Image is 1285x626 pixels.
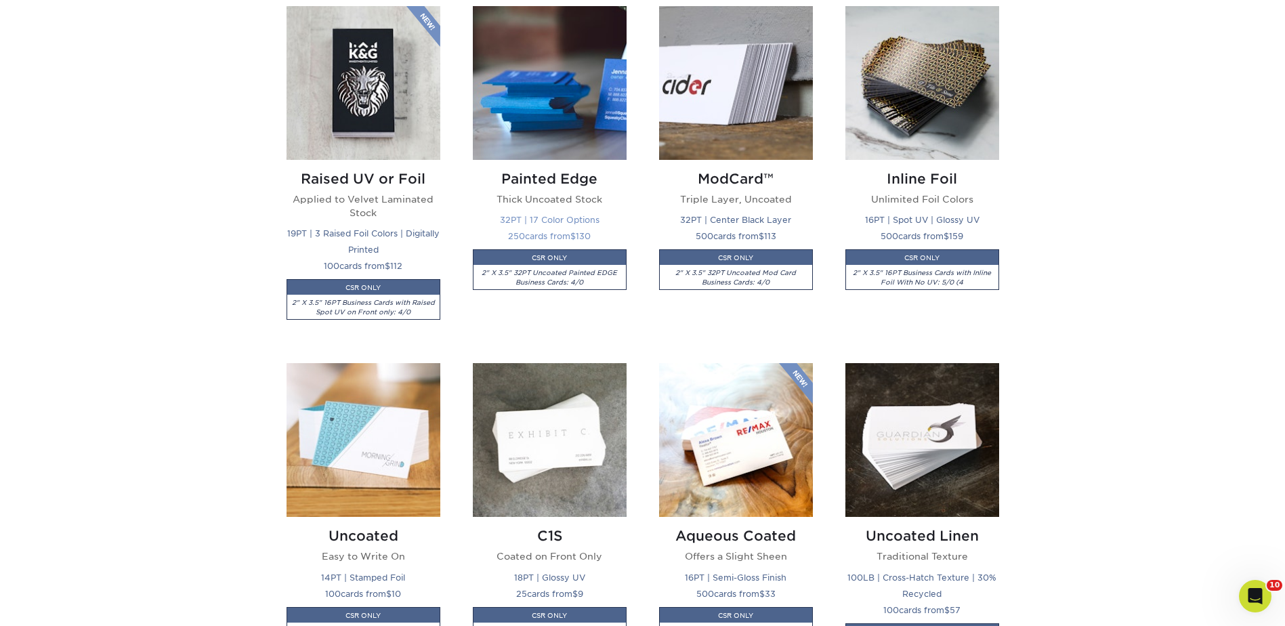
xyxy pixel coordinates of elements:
[659,171,813,187] h2: ModCard™
[659,192,813,206] p: Triple Layer, Uncoated
[659,549,813,563] p: Offers a Slight Sheen
[473,6,627,348] a: Painted Edge Business Cards Painted Edge Thick Uncoated Stock 32PT | 17 Color Options 250cards fr...
[3,585,115,621] iframe: Google Customer Reviews
[779,363,813,404] img: New Product
[847,572,996,599] small: 100LB | Cross-Hatch Texture | 30% Recycled
[845,6,999,348] a: Inline Foil Business Cards Inline Foil Unlimited Foil Colors 16PT | Spot UV | Glossy UV 500cards ...
[576,231,591,241] span: 130
[287,549,440,563] p: Easy to Write On
[287,228,440,255] small: 19PT | 3 Raised Foil Colors | Digitally Printed
[516,589,583,599] small: cards from
[532,254,567,262] small: CSR ONLY
[685,572,786,583] small: 16PT | Semi-Gloss Finish
[904,254,940,262] small: CSR ONLY
[759,589,765,599] span: $
[944,605,950,615] span: $
[321,572,405,583] small: 14PT | Stamped Foil
[345,284,381,291] small: CSR ONLY
[578,589,583,599] span: 9
[718,254,753,262] small: CSR ONLY
[287,6,440,348] a: Raised UV or Foil Business Cards Raised UV or Foil Applied to Velvet Laminated Stock 19PT | 3 Rai...
[287,363,440,517] img: Uncoated Business Cards
[473,192,627,206] p: Thick Uncoated Stock
[325,589,401,599] small: cards from
[324,261,339,271] span: 100
[949,231,963,241] span: 159
[845,171,999,187] h2: Inline Foil
[696,589,776,599] small: cards from
[473,6,627,160] img: Painted Edge Business Cards
[386,589,392,599] span: $
[883,605,961,615] small: cards from
[390,261,402,271] span: 112
[759,231,764,241] span: $
[482,269,617,286] i: 2" X 3.5" 32PT Uncoated Painted EDGE Business Cards: 4/0
[865,215,979,225] small: 16PT | Spot UV | Glossy UV
[944,231,949,241] span: $
[532,612,567,619] small: CSR ONLY
[659,363,813,517] img: Aqueous Coated Business Cards
[883,605,899,615] span: 100
[292,299,435,316] i: 2" X 3.5" 16PT Business Cards with Raised Spot UV on Front only: 4/0
[696,231,776,241] small: cards from
[845,549,999,563] p: Traditional Texture
[845,6,999,160] img: Inline Foil Business Cards
[572,589,578,599] span: $
[473,363,627,517] img: C1S Business Cards
[696,589,714,599] span: 500
[473,528,627,544] h2: C1S
[287,6,440,160] img: Raised UV or Foil Business Cards
[514,572,585,583] small: 18PT | Glossy UV
[718,612,753,619] small: CSR ONLY
[325,589,341,599] span: 100
[696,231,713,241] span: 500
[659,528,813,544] h2: Aqueous Coated
[570,231,576,241] span: $
[385,261,390,271] span: $
[845,363,999,517] img: Uncoated Linen Business Cards
[324,261,402,271] small: cards from
[287,192,440,220] p: Applied to Velvet Laminated Stock
[473,549,627,563] p: Coated on Front Only
[659,6,813,348] a: ModCard™ Business Cards ModCard™ Triple Layer, Uncoated 32PT | Center Black Layer 500cards from$1...
[845,528,999,544] h2: Uncoated Linen
[287,171,440,187] h2: Raised UV or Foil
[765,589,776,599] span: 33
[345,612,381,619] small: CSR ONLY
[950,605,961,615] span: 57
[881,231,898,241] span: 500
[853,269,991,286] i: 2" X 3.5" 16PT Business Cards with Inline Foil With No UV: 5/0 (4
[1239,580,1271,612] iframe: Intercom live chat
[392,589,401,599] span: 10
[881,231,963,241] small: cards from
[406,6,440,47] img: New Product
[287,528,440,544] h2: Uncoated
[845,192,999,206] p: Unlimited Foil Colors
[473,171,627,187] h2: Painted Edge
[764,231,776,241] span: 113
[508,231,525,241] span: 250
[1267,580,1282,591] span: 10
[508,231,591,241] small: cards from
[680,215,791,225] small: 32PT | Center Black Layer
[516,589,527,599] span: 25
[659,6,813,160] img: ModCard™ Business Cards
[500,215,599,225] small: 32PT | 17 Color Options
[675,269,796,286] i: 2" X 3.5" 32PT Uncoated Mod Card Business Cards: 4/0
